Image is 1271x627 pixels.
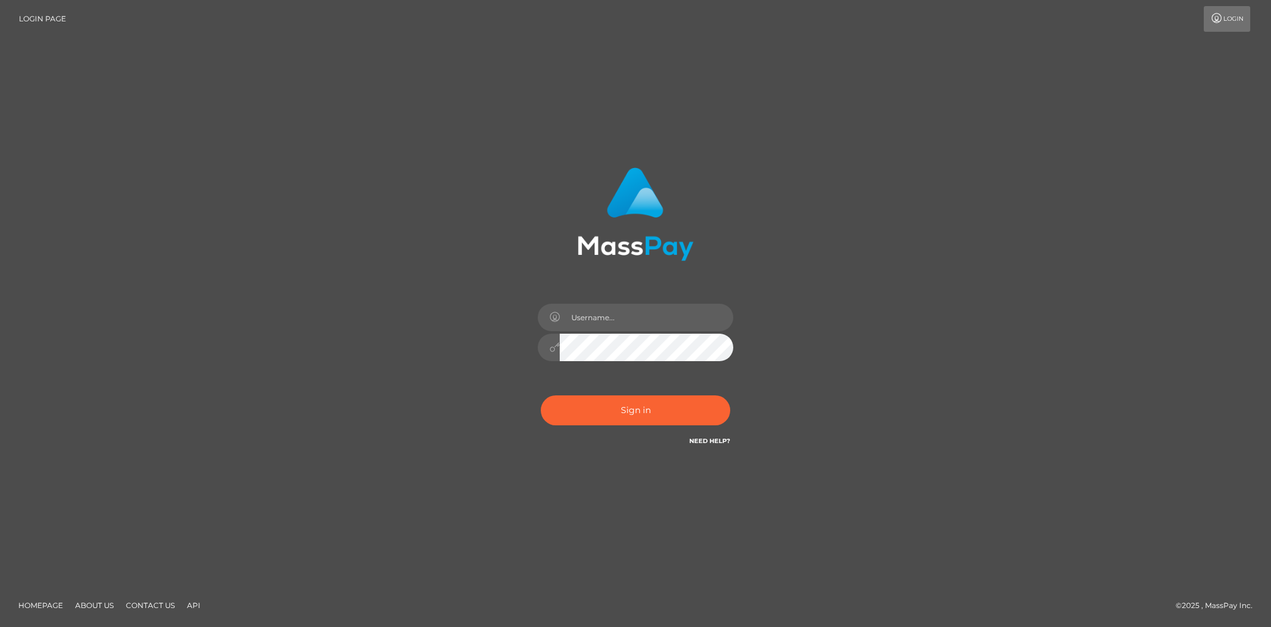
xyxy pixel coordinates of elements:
a: Login Page [19,6,66,32]
a: Homepage [13,596,68,615]
a: API [182,596,205,615]
button: Sign in [541,395,730,425]
a: Contact Us [121,596,180,615]
img: MassPay Login [577,167,694,261]
div: © 2025 , MassPay Inc. [1176,599,1262,612]
a: About Us [70,596,119,615]
input: Username... [560,304,733,331]
a: Login [1204,6,1250,32]
a: Need Help? [689,437,730,445]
